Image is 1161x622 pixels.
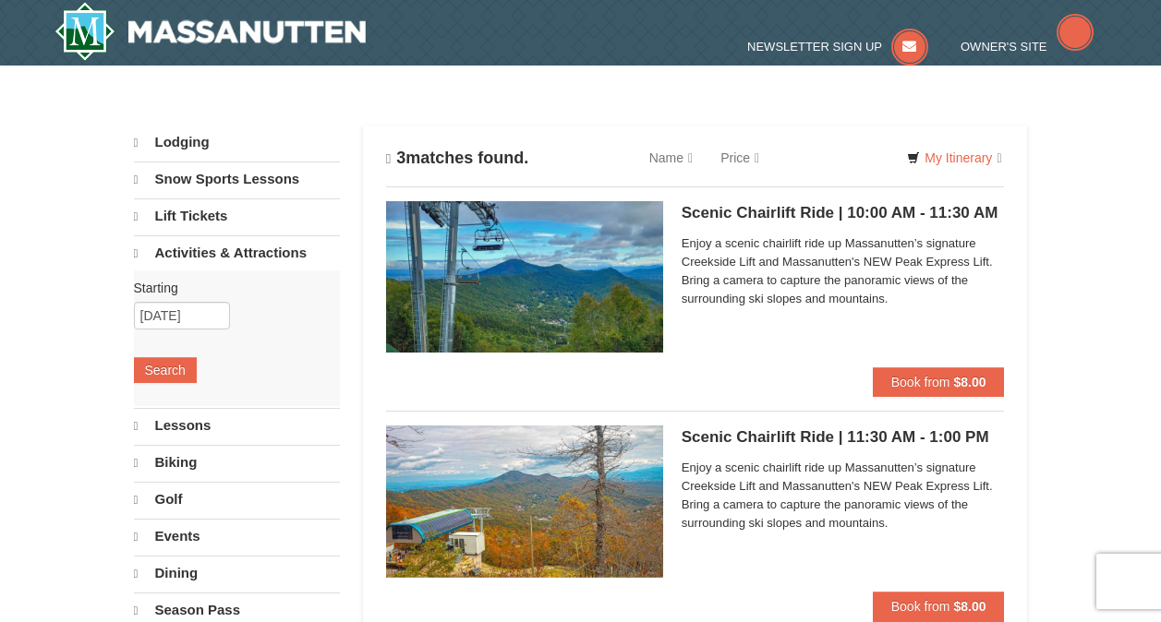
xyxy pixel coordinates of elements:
[873,592,1005,621] button: Book from $8.00
[873,367,1005,397] button: Book from $8.00
[895,144,1013,172] a: My Itinerary
[54,2,367,61] a: Massanutten Resort
[134,126,340,160] a: Lodging
[134,408,340,443] a: Lessons
[961,40,1047,54] span: Owner's Site
[953,375,986,389] strong: $8.00
[54,2,367,61] img: Massanutten Resort Logo
[386,425,663,577] img: 24896431-13-a88f1aaf.jpg
[134,235,340,270] a: Activities & Attractions
[134,556,340,591] a: Dining
[682,234,1005,308] span: Enjoy a scenic chairlift ride up Massanutten’s signature Creekside Lift and Massanutten's NEW Pea...
[134,519,340,554] a: Events
[682,204,1005,222] h5: Scenic Chairlift Ride | 10:00 AM - 11:30 AM
[134,482,340,517] a: Golf
[891,599,950,614] span: Book from
[682,459,1005,532] span: Enjoy a scenic chairlift ride up Massanutten’s signature Creekside Lift and Massanutten's NEW Pea...
[134,445,340,480] a: Biking
[134,279,326,297] label: Starting
[707,139,773,176] a: Price
[953,599,986,614] strong: $8.00
[747,40,928,54] a: Newsletter Sign Up
[635,139,707,176] a: Name
[747,40,882,54] span: Newsletter Sign Up
[386,201,663,353] img: 24896431-1-a2e2611b.jpg
[682,428,1005,447] h5: Scenic Chairlift Ride | 11:30 AM - 1:00 PM
[891,375,950,389] span: Book from
[134,161,340,197] a: Snow Sports Lessons
[134,198,340,233] a: Lift Tickets
[134,357,197,383] button: Search
[961,40,1094,54] a: Owner's Site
